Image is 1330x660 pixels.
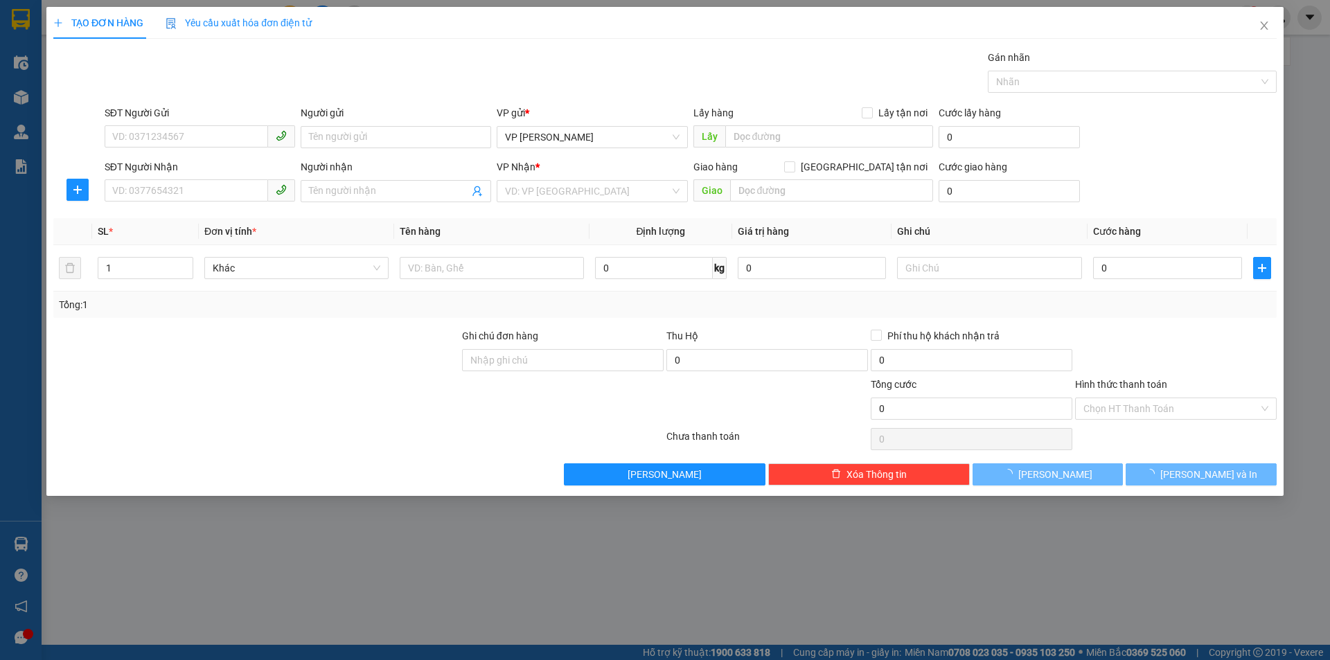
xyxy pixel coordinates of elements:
[1126,463,1277,485] button: [PERSON_NAME] và In
[166,17,312,28] span: Yêu cầu xuất hóa đơn điện tử
[301,105,491,121] div: Người gửi
[67,184,88,195] span: plus
[693,179,730,202] span: Giao
[628,467,702,482] span: [PERSON_NAME]
[213,258,380,278] span: Khác
[1075,379,1167,390] label: Hình thức thanh toán
[769,463,970,485] button: deleteXóa Thông tin
[892,218,1088,245] th: Ghi chú
[1004,469,1019,479] span: loading
[973,463,1123,485] button: [PERSON_NAME]
[462,330,538,341] label: Ghi chú đơn hàng
[939,107,1001,118] label: Cước lấy hàng
[871,379,916,390] span: Tổng cước
[53,18,63,28] span: plus
[276,130,287,141] span: phone
[1019,467,1093,482] span: [PERSON_NAME]
[105,105,295,121] div: SĐT Người Gửi
[939,161,1007,172] label: Cước giao hàng
[166,18,177,29] img: icon
[66,179,89,201] button: plus
[1253,257,1271,279] button: plus
[1259,20,1270,31] span: close
[276,184,287,195] span: phone
[565,463,766,485] button: [PERSON_NAME]
[105,159,295,175] div: SĐT Người Nhận
[713,257,727,279] span: kg
[898,257,1082,279] input: Ghi Chú
[1093,226,1141,237] span: Cước hàng
[693,161,738,172] span: Giao hàng
[693,107,734,118] span: Lấy hàng
[831,469,841,480] span: delete
[400,257,584,279] input: VD: Bàn, Ghế
[59,297,513,312] div: Tổng: 1
[873,105,933,121] span: Lấy tận nơi
[725,125,933,148] input: Dọc đường
[472,186,484,197] span: user-add
[846,467,907,482] span: Xóa Thông tin
[666,330,698,341] span: Thu Hộ
[637,226,686,237] span: Định lượng
[301,159,491,175] div: Người nhận
[693,125,725,148] span: Lấy
[738,257,887,279] input: 0
[497,105,688,121] div: VP gửi
[795,159,933,175] span: [GEOGRAPHIC_DATA] tận nơi
[506,127,680,148] span: VP Nguyễn Quốc Trị
[59,257,81,279] button: delete
[738,226,789,237] span: Giá trị hàng
[497,161,536,172] span: VP Nhận
[939,126,1080,148] input: Cước lấy hàng
[988,52,1030,63] label: Gán nhãn
[1145,469,1160,479] span: loading
[939,180,1080,202] input: Cước giao hàng
[1160,467,1257,482] span: [PERSON_NAME] và In
[1245,7,1284,46] button: Close
[98,226,109,237] span: SL
[400,226,441,237] span: Tên hàng
[1254,262,1270,274] span: plus
[882,328,1005,344] span: Phí thu hộ khách nhận trả
[462,349,664,371] input: Ghi chú đơn hàng
[665,429,869,453] div: Chưa thanh toán
[204,226,256,237] span: Đơn vị tính
[53,17,143,28] span: TẠO ĐƠN HÀNG
[730,179,933,202] input: Dọc đường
